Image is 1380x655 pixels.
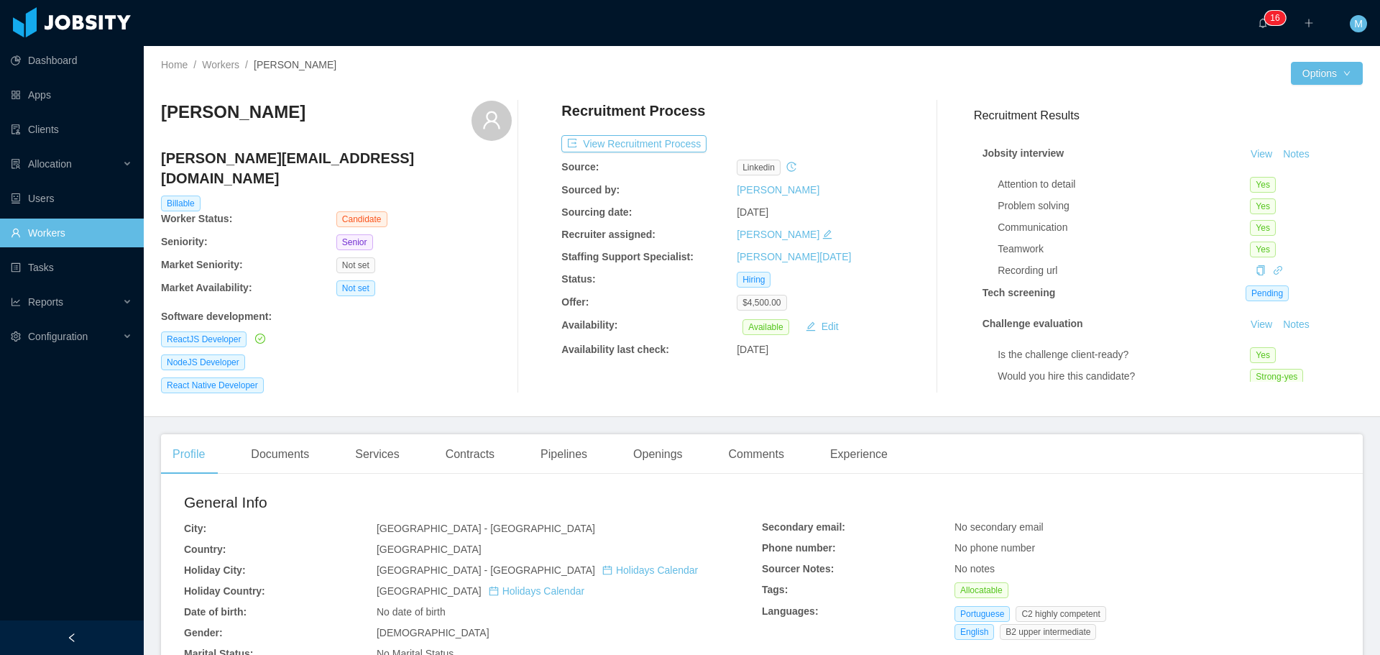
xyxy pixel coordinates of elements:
[998,220,1250,235] div: Communication
[762,542,836,554] b: Phone number:
[489,585,584,597] a: icon: calendarHolidays Calendar
[602,565,612,575] i: icon: calendar
[161,434,216,475] div: Profile
[561,161,599,173] b: Source:
[1270,11,1275,25] p: 1
[998,242,1250,257] div: Teamwork
[998,263,1250,278] div: Recording url
[622,434,694,475] div: Openings
[737,272,770,288] span: Hiring
[161,236,208,247] b: Seniority:
[252,333,265,344] a: icon: check-circle
[983,287,1056,298] strong: Tech screening
[161,101,305,124] h3: [PERSON_NAME]
[737,184,819,196] a: [PERSON_NAME]
[161,196,201,211] span: Billable
[786,162,796,172] i: icon: history
[954,606,1010,622] span: Portuguese
[983,318,1083,329] strong: Challenge evaluation
[255,334,265,344] i: icon: check-circle
[28,296,63,308] span: Reports
[1291,62,1363,85] button: Optionsicon: down
[1250,177,1276,193] span: Yes
[561,206,632,218] b: Sourcing date:
[800,318,845,335] button: icon: editEdit
[737,295,786,311] span: $4,500.00
[336,234,373,250] span: Senior
[11,184,132,213] a: icon: robotUsers
[717,434,796,475] div: Comments
[184,544,226,555] b: Country:
[762,563,834,574] b: Sourcer Notes:
[1250,220,1276,236] span: Yes
[819,434,899,475] div: Experience
[1277,146,1315,163] button: Notes
[1264,11,1285,25] sup: 16
[561,229,655,240] b: Recruiter assigned:
[1277,316,1315,334] button: Notes
[737,160,781,175] span: linkedin
[998,347,1250,362] div: Is the challenge client-ready?
[11,219,132,247] a: icon: userWorkers
[737,344,768,355] span: [DATE]
[822,229,832,239] i: icon: edit
[762,605,819,617] b: Languages:
[1250,198,1276,214] span: Yes
[377,564,698,576] span: [GEOGRAPHIC_DATA] - [GEOGRAPHIC_DATA]
[561,319,617,331] b: Availability:
[1246,285,1289,301] span: Pending
[377,606,446,618] span: No date of birth
[377,627,489,638] span: [DEMOGRAPHIC_DATA]
[1275,11,1280,25] p: 6
[184,585,265,597] b: Holiday Country:
[161,213,232,224] b: Worker Status:
[245,59,248,70] span: /
[336,211,387,227] span: Candidate
[377,523,595,534] span: [GEOGRAPHIC_DATA] - [GEOGRAPHIC_DATA]
[998,198,1250,214] div: Problem solving
[1304,18,1314,28] i: icon: plus
[954,624,994,640] span: English
[11,253,132,282] a: icon: profileTasks
[561,138,707,150] a: icon: exportView Recruitment Process
[1256,265,1266,275] i: icon: copy
[1273,265,1283,275] i: icon: link
[161,331,247,347] span: ReactJS Developer
[161,377,264,393] span: React Native Developer
[954,521,1044,533] span: No secondary email
[1250,242,1276,257] span: Yes
[561,251,694,262] b: Staffing Support Specialist:
[377,544,482,555] span: [GEOGRAPHIC_DATA]
[434,434,506,475] div: Contracts
[998,177,1250,192] div: Attention to detail
[184,523,206,534] b: City:
[254,59,336,70] span: [PERSON_NAME]
[1250,347,1276,363] span: Yes
[239,434,321,475] div: Documents
[954,582,1008,598] span: Allocatable
[1016,606,1105,622] span: C2 highly competent
[561,101,705,121] h4: Recruitment Process
[161,311,272,322] b: Software development :
[161,282,252,293] b: Market Availability:
[737,206,768,218] span: [DATE]
[336,280,375,296] span: Not set
[28,158,72,170] span: Allocation
[377,585,584,597] span: [GEOGRAPHIC_DATA]
[11,331,21,342] i: icon: setting
[561,273,595,285] b: Status:
[998,369,1250,384] div: Would you hire this candidate?
[762,521,845,533] b: Secondary email:
[11,297,21,307] i: icon: line-chart
[1250,369,1303,385] span: Strong-yes
[336,257,375,273] span: Not set
[1273,265,1283,276] a: icon: link
[762,584,788,595] b: Tags:
[529,434,599,475] div: Pipelines
[344,434,410,475] div: Services
[184,491,762,514] h2: General Info
[954,563,995,574] span: No notes
[737,251,851,262] a: [PERSON_NAME][DATE]
[202,59,239,70] a: Workers
[1258,18,1268,28] i: icon: bell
